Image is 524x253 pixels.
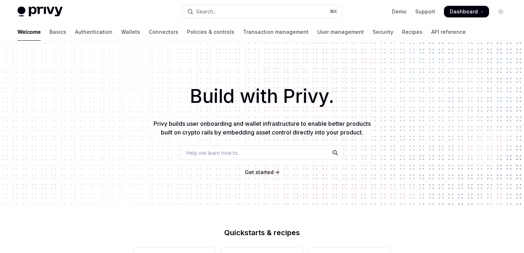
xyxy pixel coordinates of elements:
[187,23,234,41] a: Policies & controls
[49,23,66,41] a: Basics
[444,6,489,17] a: Dashboard
[17,7,63,17] img: light logo
[450,8,478,15] span: Dashboard
[317,23,364,41] a: User management
[149,23,178,41] a: Connectors
[373,23,393,41] a: Security
[431,23,466,41] a: API reference
[182,5,341,18] button: Open search
[17,23,41,41] a: Welcome
[245,169,274,176] a: Get started
[392,8,406,15] a: Demo
[330,9,337,15] span: ⌘ K
[12,82,512,111] h1: Build with Privy.
[134,229,390,236] h2: Quickstarts & recipes
[245,169,274,175] span: Get started
[243,23,309,41] a: Transaction management
[75,23,112,41] a: Authentication
[495,6,507,17] button: Toggle dark mode
[121,23,140,41] a: Wallets
[415,8,435,15] a: Support
[196,7,217,16] div: Search...
[154,120,371,136] span: Privy builds user onboarding and wallet infrastructure to enable better products built on crypto ...
[402,23,422,41] a: Recipes
[186,149,242,157] span: Help me learn how to…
